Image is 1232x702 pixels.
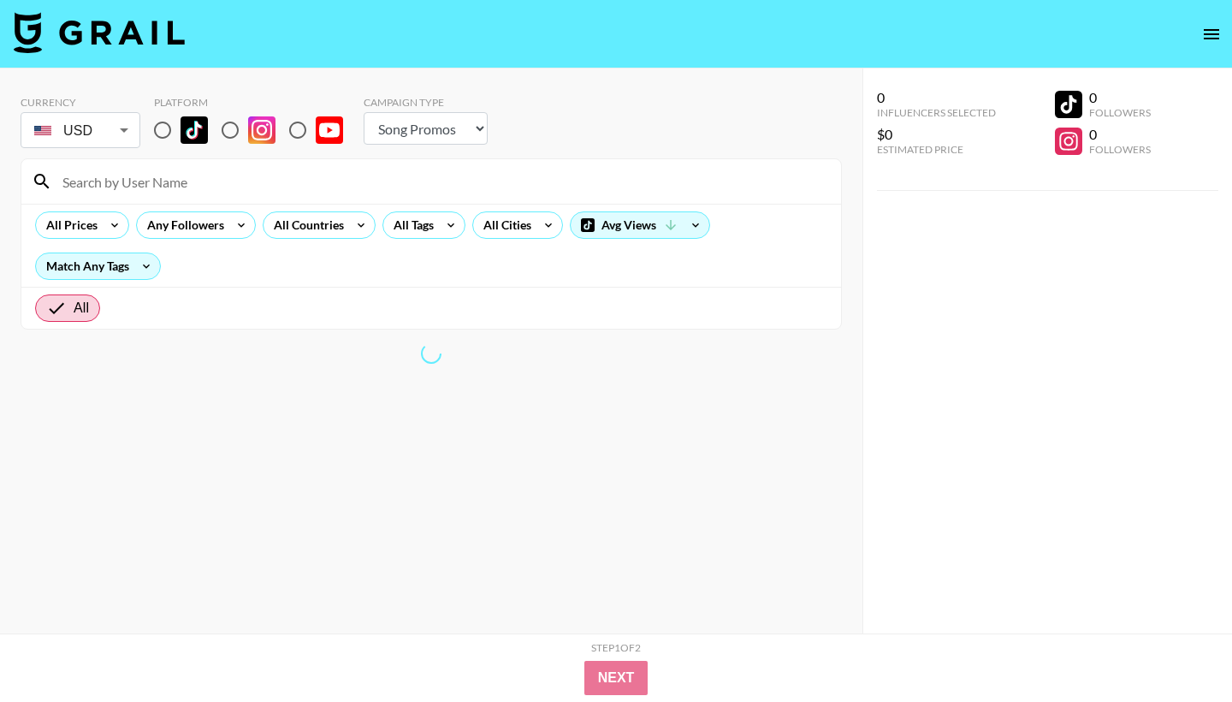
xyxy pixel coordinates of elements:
[383,212,437,238] div: All Tags
[248,116,275,144] img: Instagram
[21,96,140,109] div: Currency
[877,143,996,156] div: Estimated Price
[591,641,641,654] div: Step 1 of 2
[1089,143,1151,156] div: Followers
[1146,616,1211,681] iframe: Drift Widget Chat Controller
[14,12,185,53] img: Grail Talent
[877,126,996,143] div: $0
[36,253,160,279] div: Match Any Tags
[571,212,709,238] div: Avg Views
[877,89,996,106] div: 0
[24,116,137,146] div: USD
[137,212,228,238] div: Any Followers
[36,212,101,238] div: All Prices
[1194,17,1229,51] button: open drawer
[316,116,343,144] img: YouTube
[364,96,488,109] div: Campaign Type
[584,661,649,695] button: Next
[1089,126,1151,143] div: 0
[420,342,442,365] span: Refreshing lists, bookers, clients, countries, tags, cities, talent, talent...
[74,298,89,318] span: All
[264,212,347,238] div: All Countries
[877,106,996,119] div: Influencers Selected
[181,116,208,144] img: TikTok
[1089,106,1151,119] div: Followers
[473,212,535,238] div: All Cities
[1089,89,1151,106] div: 0
[52,168,831,195] input: Search by User Name
[154,96,357,109] div: Platform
